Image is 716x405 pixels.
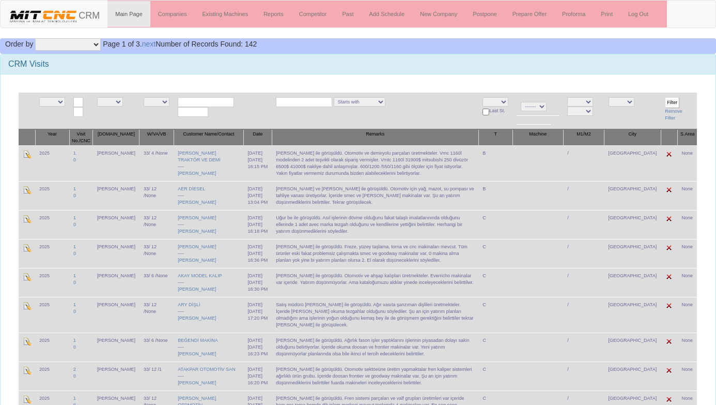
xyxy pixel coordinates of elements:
[272,181,478,210] td: [PERSON_NAME] ve [PERSON_NAME] ile görüşüldü. Otomotiv için yağ, mazot, su pompası ve tahliye van...
[139,239,174,268] td: 33/ 12 /None
[73,280,76,285] a: 0
[69,129,93,146] th: Visit No./CNC
[478,145,512,181] td: B
[620,1,656,27] a: Log Out
[73,193,76,198] a: 0
[478,239,512,268] td: C
[244,362,272,391] td: [DATE]
[272,362,478,391] td: [PERSON_NAME] ile görüşüldü. Otomotiv sektöeüne üretim yapmaktalar fren kaliper sistemleri ağırlı...
[35,129,69,146] th: Year
[93,129,139,146] th: [DOMAIN_NAME]
[563,181,604,210] td: /
[178,302,200,307] a: ARY DİŞLİ
[334,1,361,27] a: Past
[93,297,139,333] td: [PERSON_NAME]
[107,1,150,27] a: Main Page
[178,380,216,385] a: [PERSON_NAME]
[174,239,243,268] td: ----
[35,268,69,297] td: 2025
[665,244,673,252] img: Edit
[604,297,661,333] td: [GEOGRAPHIC_DATA]
[244,297,272,333] td: [DATE]
[478,210,512,239] td: C
[93,362,139,391] td: [PERSON_NAME]
[35,362,69,391] td: 2025
[478,297,512,333] td: C
[604,145,661,181] td: [GEOGRAPHIC_DATA]
[677,129,697,146] th: S.Area
[23,395,31,403] img: Edit
[244,268,272,297] td: [DATE]
[604,268,661,297] td: [GEOGRAPHIC_DATA]
[677,333,697,362] td: None
[677,145,697,181] td: None
[23,244,31,252] img: Edit
[563,268,604,297] td: /
[178,215,216,220] a: [PERSON_NAME]
[8,8,79,24] img: header.png
[512,129,563,146] th: Machine
[178,186,205,191] a: AER DİESEL
[139,129,174,146] th: W/VA/VB
[93,181,139,210] td: [PERSON_NAME]
[35,210,69,239] td: 2025
[23,186,31,194] img: Edit
[178,338,218,343] a: BEĞENDİ MAKİNA
[23,337,31,346] img: Edit
[604,210,661,239] td: [GEOGRAPHIC_DATA]
[139,333,174,362] td: 33/ 6 /None
[139,210,174,239] td: 33/ 12 /None
[604,333,661,362] td: [GEOGRAPHIC_DATA]
[665,186,673,194] img: Edit
[174,362,243,391] td: ----
[142,40,155,48] a: next
[73,373,76,379] a: 0
[178,244,216,249] a: [PERSON_NAME]
[244,129,272,146] th: Date
[178,229,216,234] a: [PERSON_NAME]
[677,297,697,333] td: None
[23,150,31,158] img: Edit
[139,362,174,391] td: 33/ 12 /1
[35,333,69,362] td: 2025
[248,279,268,293] div: [DATE] 16:30 PM
[665,97,679,108] input: Filter
[563,362,604,391] td: /
[272,239,478,268] td: [PERSON_NAME] ile görüşüldü. Freze, yüzey taşlama, torna ve cnc makinaları mevcut. Tüm ürünler es...
[677,181,697,210] td: None
[73,338,76,343] a: 1
[35,181,69,210] td: 2025
[139,268,174,297] td: 33/ 6 /None
[244,333,272,362] td: [DATE]
[73,157,76,162] a: 0
[478,362,512,391] td: C
[150,1,195,27] a: Companies
[174,145,243,181] td: ----
[248,344,268,357] div: [DATE] 16:23 PM
[1,1,107,26] a: CRM
[677,210,697,239] td: None
[73,186,76,191] a: 1
[665,109,682,121] a: Remove Filter
[248,373,268,386] div: [DATE] 16:20 PM
[248,250,268,264] div: [DATE] 16:36 PM
[563,145,604,181] td: /
[244,239,272,268] td: [DATE]
[272,210,478,239] td: Uğur be ile görüşüldü. Asıl işlerinin dövme olduğunu fakat talaşlı imalatlarınında olduğunu eller...
[412,1,465,27] a: New Company
[478,268,512,297] td: C
[178,171,216,176] a: [PERSON_NAME]
[174,268,243,297] td: ----
[23,302,31,310] img: Edit
[665,150,673,158] img: Edit
[272,268,478,297] td: [PERSON_NAME] ile görüşüldü. Otomotiv ve ahşap kalıpları üretmekteler. Everricho makinalar var iç...
[103,40,142,48] span: Page 1 of 3.
[103,40,257,48] span: Number of Records Found: 142
[93,239,139,268] td: [PERSON_NAME]
[248,192,268,206] div: [DATE] 13:04 PM
[93,145,139,181] td: [PERSON_NAME]
[593,1,620,27] a: Print
[604,239,661,268] td: [GEOGRAPHIC_DATA]
[478,181,512,210] td: B
[23,215,31,223] img: Edit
